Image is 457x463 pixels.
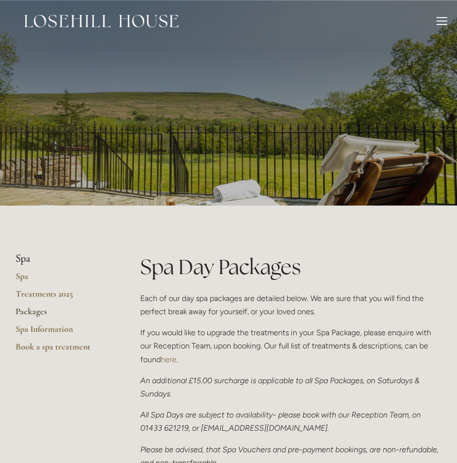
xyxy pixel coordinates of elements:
[140,253,441,281] h1: Spa Day Packages
[140,326,441,366] p: If you would like to upgrade the treatments in your Spa Package, please enquire with our Receptio...
[16,253,109,265] li: Spa
[24,15,178,27] img: Losehill House
[161,355,176,364] a: here
[16,341,109,359] a: Book a spa treatment
[16,271,109,288] a: Spa
[140,410,423,433] em: All Spa Days are subject to availability- please book with our Reception Team, on 01433 621219, o...
[16,324,109,341] a: Spa Information
[140,376,421,398] em: An additional £15.00 surcharge is applicable to all Spa Packages, on Saturdays & Sundays.
[140,292,441,318] p: Each of our day spa packages are detailed below. We are sure that you will find the perfect break...
[16,306,109,324] a: Packages
[16,288,109,306] a: Treatments 2025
